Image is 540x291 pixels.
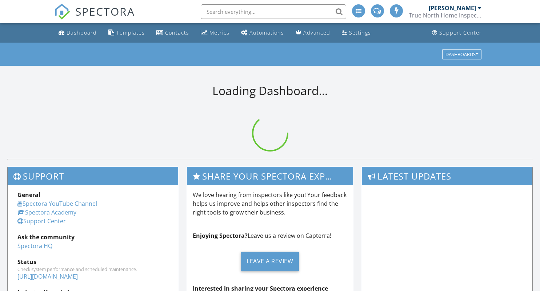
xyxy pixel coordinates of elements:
a: Spectora YouTube Channel [17,200,97,208]
a: Automations (Advanced) [238,26,287,40]
a: Templates [105,26,148,40]
div: Support Center [439,29,482,36]
div: Automations [249,29,284,36]
div: True North Home Inspection LLC [409,12,481,19]
a: Settings [339,26,374,40]
a: Spectora Academy [17,208,76,216]
div: Templates [116,29,145,36]
div: Advanced [303,29,330,36]
p: We love hearing from inspectors like you! Your feedback helps us improve and helps other inspecto... [193,190,348,217]
button: Dashboards [442,49,481,59]
h3: Latest Updates [362,167,532,185]
img: The Best Home Inspection Software - Spectora [54,4,70,20]
div: Status [17,257,168,266]
div: Ask the community [17,233,168,241]
h3: Share Your Spectora Experience [187,167,353,185]
a: Support Center [17,217,66,225]
div: Dashboard [67,29,97,36]
strong: Enjoying Spectora? [193,232,248,240]
div: Dashboards [445,52,478,57]
a: [URL][DOMAIN_NAME] [17,272,78,280]
a: Metrics [198,26,232,40]
h3: Support [8,167,178,185]
a: Leave a Review [193,246,348,277]
div: Contacts [165,29,189,36]
input: Search everything... [201,4,346,19]
a: Dashboard [56,26,100,40]
div: Leave a Review [241,252,299,271]
strong: General [17,191,40,199]
a: Support Center [429,26,485,40]
div: Settings [349,29,371,36]
div: Metrics [209,29,229,36]
a: Advanced [293,26,333,40]
div: [PERSON_NAME] [429,4,476,12]
p: Leave us a review on Capterra! [193,231,348,240]
div: Check system performance and scheduled maintenance. [17,266,168,272]
span: SPECTORA [75,4,135,19]
a: Spectora HQ [17,242,52,250]
a: Contacts [153,26,192,40]
a: SPECTORA [54,10,135,25]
